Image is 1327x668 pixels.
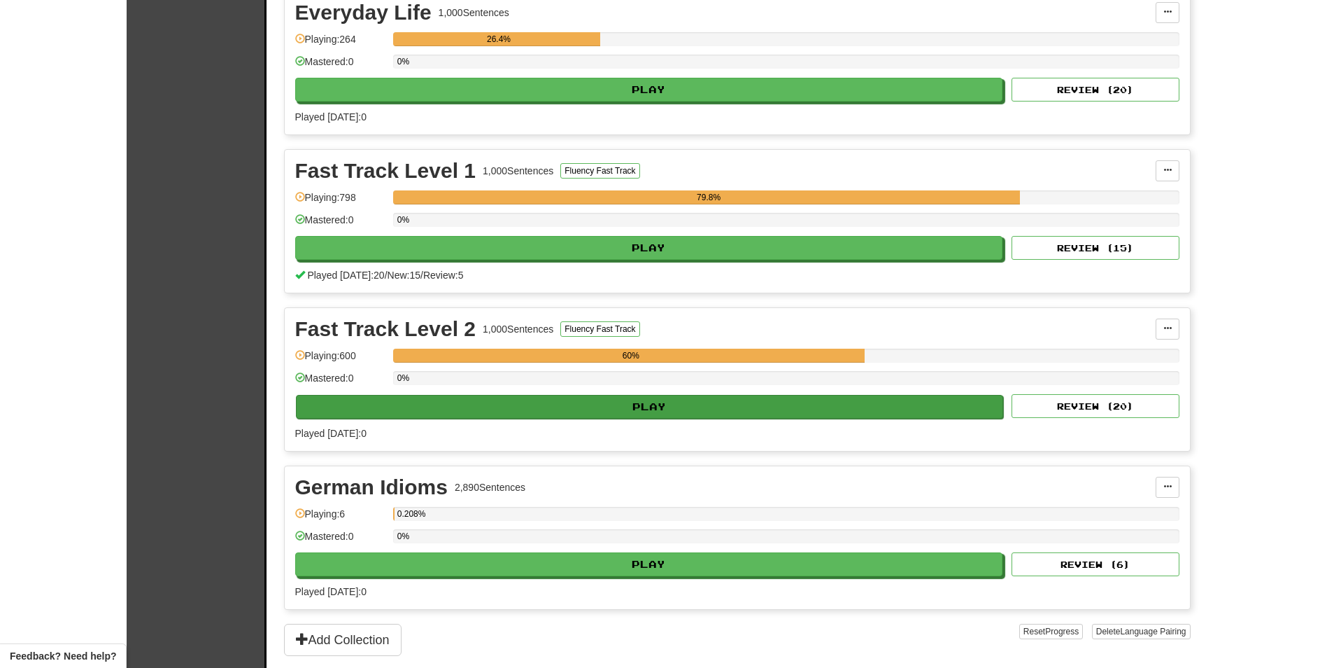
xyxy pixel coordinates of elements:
[295,586,367,597] span: Played [DATE]: 0
[1012,552,1179,576] button: Review (6)
[284,624,402,656] button: Add Collection
[10,649,116,663] span: Open feedback widget
[295,477,448,498] div: German Idioms
[1012,236,1179,260] button: Review (15)
[397,349,865,363] div: 60%
[296,395,1004,419] button: Play
[307,270,384,281] span: Played [DATE]: 20
[397,32,600,46] div: 26.4%
[295,111,367,123] span: Played [DATE]: 0
[295,78,1003,102] button: Play
[560,163,639,179] button: Fluency Fast Track
[560,321,639,337] button: Fluency Fast Track
[483,322,553,336] div: 1,000 Sentences
[1012,394,1179,418] button: Review (20)
[295,32,386,55] div: Playing: 264
[295,190,386,214] div: Playing: 798
[385,270,388,281] span: /
[295,529,386,552] div: Mastered: 0
[295,2,432,23] div: Everyday Life
[295,507,386,530] div: Playing: 6
[295,552,1003,576] button: Play
[295,213,386,236] div: Mastered: 0
[295,160,476,181] div: Fast Track Level 1
[1120,627,1186,636] span: Language Pairing
[397,190,1021,204] div: 79.8%
[420,270,423,281] span: /
[1019,624,1083,639] button: ResetProgress
[483,164,553,178] div: 1,000 Sentences
[295,319,476,340] div: Fast Track Level 2
[439,6,509,20] div: 1,000 Sentences
[295,371,386,394] div: Mastered: 0
[423,270,464,281] span: Review: 5
[1045,627,1079,636] span: Progress
[455,480,525,494] div: 2,890 Sentences
[1012,78,1179,102] button: Review (20)
[295,236,1003,260] button: Play
[1092,624,1191,639] button: DeleteLanguage Pairing
[295,55,386,78] div: Mastered: 0
[295,349,386,372] div: Playing: 600
[295,428,367,439] span: Played [DATE]: 0
[388,270,420,281] span: New: 15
